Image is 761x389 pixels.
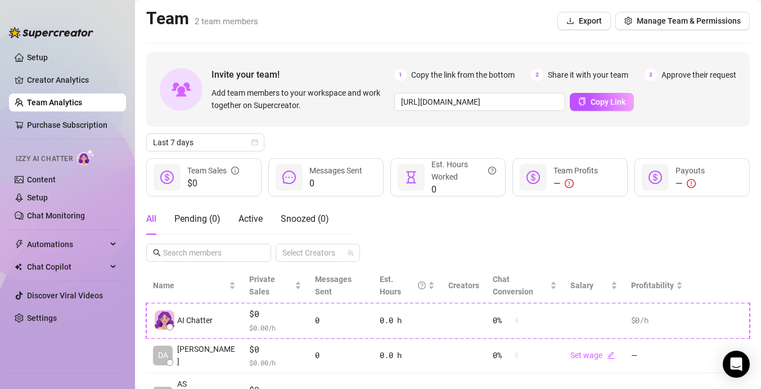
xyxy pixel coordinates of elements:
th: Name [146,269,242,303]
div: 0 [315,314,366,327]
span: Payouts [676,166,705,175]
a: Content [27,175,56,184]
div: Pending ( 0 ) [174,212,220,226]
span: 2 team members [195,16,258,26]
div: Est. Hours Worked [431,158,496,183]
span: message [282,171,296,184]
img: AI Chatter [77,149,94,166]
th: Creators [442,269,486,303]
button: Export [557,12,611,30]
span: Active [238,213,263,224]
span: Profitability [631,281,674,290]
span: thunderbolt [15,240,24,249]
span: $ 0.00 /h [249,322,301,333]
span: Snoozed ( 0 ) [281,213,329,224]
span: Invite your team! [211,68,394,82]
span: exclamation-circle [687,179,696,188]
span: $0 [187,177,239,190]
span: Share it with your team [548,69,628,81]
a: Settings [27,314,57,323]
input: Search members [163,247,255,259]
span: Chat Copilot [27,258,107,276]
span: [PERSON_NAME] [177,343,236,368]
span: dollar-circle [526,171,540,184]
span: calendar [251,139,258,146]
span: question-circle [488,158,496,183]
a: Discover Viral Videos [27,291,103,300]
div: All [146,212,156,226]
div: Open Intercom Messenger [723,351,750,378]
a: Purchase Subscription [27,116,117,134]
a: Setup [27,53,48,62]
span: edit [607,351,615,359]
span: Copy Link [591,97,625,106]
span: setting [624,17,632,25]
img: Chat Copilot [15,263,22,271]
div: 0.0 h [380,314,435,327]
span: 3 [645,69,657,81]
div: — [553,177,598,190]
span: 0 % [493,349,511,361]
span: $ 0.00 /h [249,357,301,368]
span: exclamation-circle [565,179,574,188]
span: Izzy AI Chatter [16,154,73,164]
span: Export [579,16,602,25]
span: team [347,249,354,256]
button: Copy Link [570,93,634,111]
a: Chat Monitoring [27,211,85,220]
span: question-circle [418,273,426,298]
span: Add team members to your workspace and work together on Supercreator. [211,87,390,111]
span: dollar-circle [649,171,662,184]
span: Approve their request [661,69,736,81]
img: logo-BBDzfeDw.svg [9,27,93,38]
span: AI Chatter [177,314,213,327]
div: Est. Hours [380,273,426,298]
span: Name [153,279,227,292]
button: Manage Team & Permissions [615,12,750,30]
span: 0 % [493,314,511,327]
span: 2 [531,69,543,81]
div: Team Sales [187,164,239,177]
div: $0 /h [631,314,683,327]
span: DA [158,349,168,361]
span: Last 7 days [153,134,258,151]
span: hourglass [404,171,418,184]
img: izzy-ai-chatter-avatar-DDCN_rTZ.svg [155,310,174,330]
h2: Team [146,8,258,29]
span: Messages Sent [309,166,362,175]
a: Set wageedit [570,351,615,360]
span: Chat Conversion [493,275,533,296]
span: dollar-circle [160,171,174,184]
div: — [676,177,705,190]
span: $0 [249,307,301,321]
div: 0.0 h [380,349,435,361]
span: Salary [570,281,593,290]
a: Creator Analytics [27,71,117,89]
span: Team Profits [553,166,598,175]
a: Setup [27,193,48,202]
div: 0 [315,349,366,361]
span: copy [578,97,586,105]
span: info-circle [231,164,239,177]
span: Messages Sent [315,275,352,296]
span: download [566,17,574,25]
span: Private Sales [249,275,275,296]
span: Automations [27,235,107,253]
span: 1 [394,69,407,81]
td: — [624,338,690,374]
span: 0 [431,183,496,196]
a: Team Analytics [27,98,82,107]
span: Manage Team & Permissions [637,16,741,25]
span: 0 [309,177,362,190]
span: search [153,249,161,257]
span: Copy the link from the bottom [411,69,515,81]
span: $0 [249,343,301,356]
